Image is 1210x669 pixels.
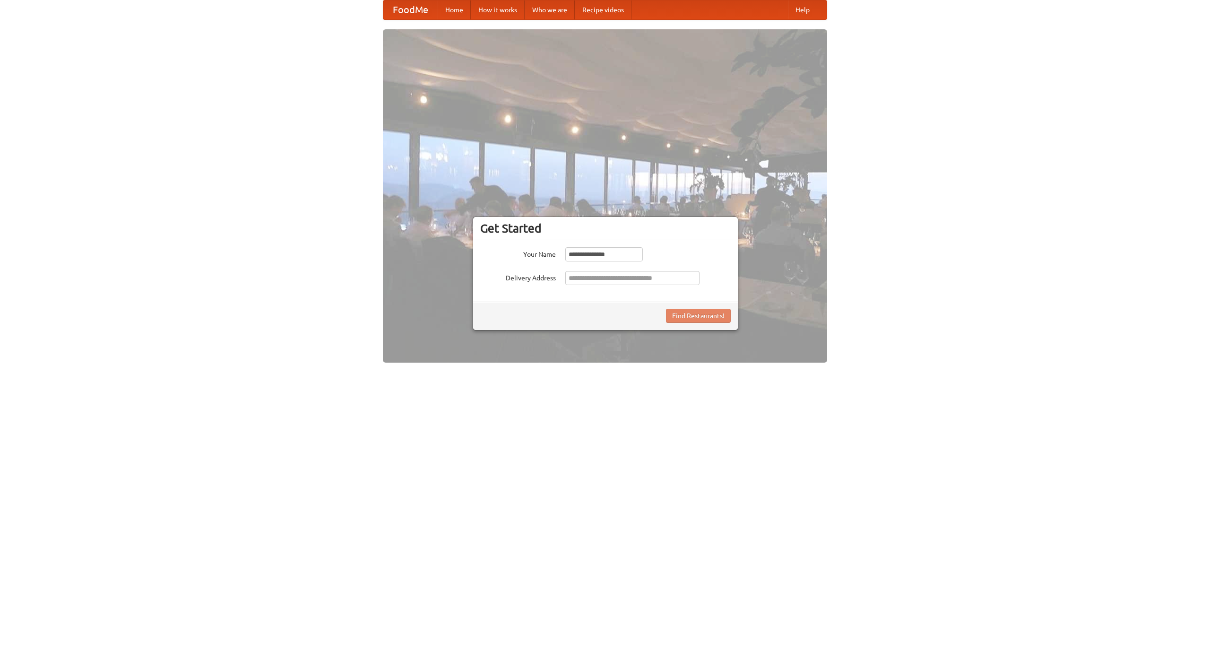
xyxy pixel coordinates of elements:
h3: Get Started [480,221,731,235]
a: Help [788,0,817,19]
a: Recipe videos [575,0,631,19]
label: Delivery Address [480,271,556,283]
label: Your Name [480,247,556,259]
button: Find Restaurants! [666,309,731,323]
a: How it works [471,0,525,19]
a: Home [438,0,471,19]
a: FoodMe [383,0,438,19]
a: Who we are [525,0,575,19]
